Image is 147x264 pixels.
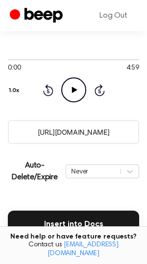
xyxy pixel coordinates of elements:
[8,211,139,238] button: Insert into Docs
[8,63,21,73] span: 0:00
[71,167,116,176] div: Never
[126,63,139,73] span: 4:59
[8,82,23,99] button: 1.0x
[90,4,137,27] a: Log Out
[10,6,65,25] a: Beep
[8,160,62,183] p: Auto-Delete/Expire
[6,241,141,258] span: Contact us
[48,241,119,257] a: [EMAIL_ADDRESS][DOMAIN_NAME]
